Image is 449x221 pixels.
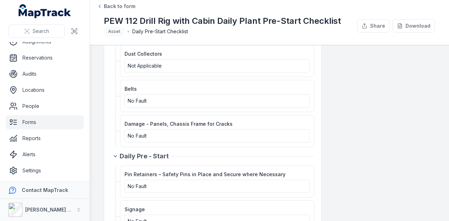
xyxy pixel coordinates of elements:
span: Pin Retainers – Safety Pins in Place and Secure where Necessary [125,171,286,177]
span: No Fault [128,183,147,189]
a: Forms [6,115,84,129]
a: Reports [6,131,84,145]
a: Reservations [6,51,84,65]
button: Search [8,25,65,38]
span: No Fault [128,98,147,104]
span: Signage [125,206,145,212]
span: Daily Pre-Start Checklist [132,28,188,35]
a: Alerts [6,147,84,161]
span: No Fault [128,133,147,139]
a: People [6,99,84,113]
span: Dust Collectors [125,51,162,57]
span: Daily Pre - Start [120,151,169,161]
span: Not Applicable [128,63,162,69]
strong: Contact MapTrack [22,187,68,193]
a: Locations [6,83,84,97]
button: Download [393,19,435,33]
a: MapTrack [19,4,71,18]
strong: [PERSON_NAME] Group [25,207,83,213]
span: Damage - Panels, Chassis Frame for Cracks [125,121,233,127]
a: Back to form [97,3,135,10]
a: Audits [6,67,84,81]
button: Share [357,19,390,33]
span: Belts [125,86,137,92]
span: Search [33,28,49,35]
span: Back to form [104,3,135,10]
a: Settings [6,164,84,178]
div: Asset [104,27,125,36]
h1: PEW 112 Drill Rig with Cabin Daily Plant Pre-Start Checklist [104,15,341,27]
